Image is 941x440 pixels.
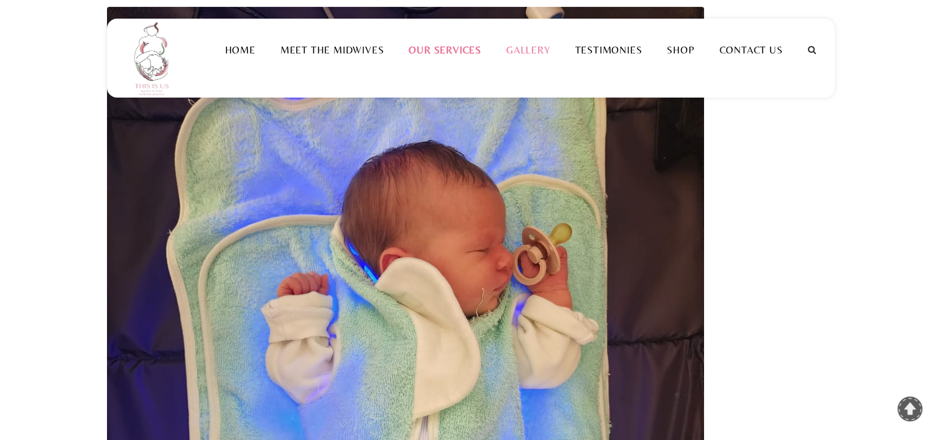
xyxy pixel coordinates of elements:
a: Meet the Midwives [268,44,397,56]
img: This is us practice [126,19,182,98]
a: To Top [897,396,922,421]
a: Testimonies [562,44,654,56]
a: Contact Us [707,44,795,56]
a: Gallery [494,44,563,56]
a: Our Services [396,44,494,56]
a: Shop [654,44,707,56]
a: Home [212,44,267,56]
